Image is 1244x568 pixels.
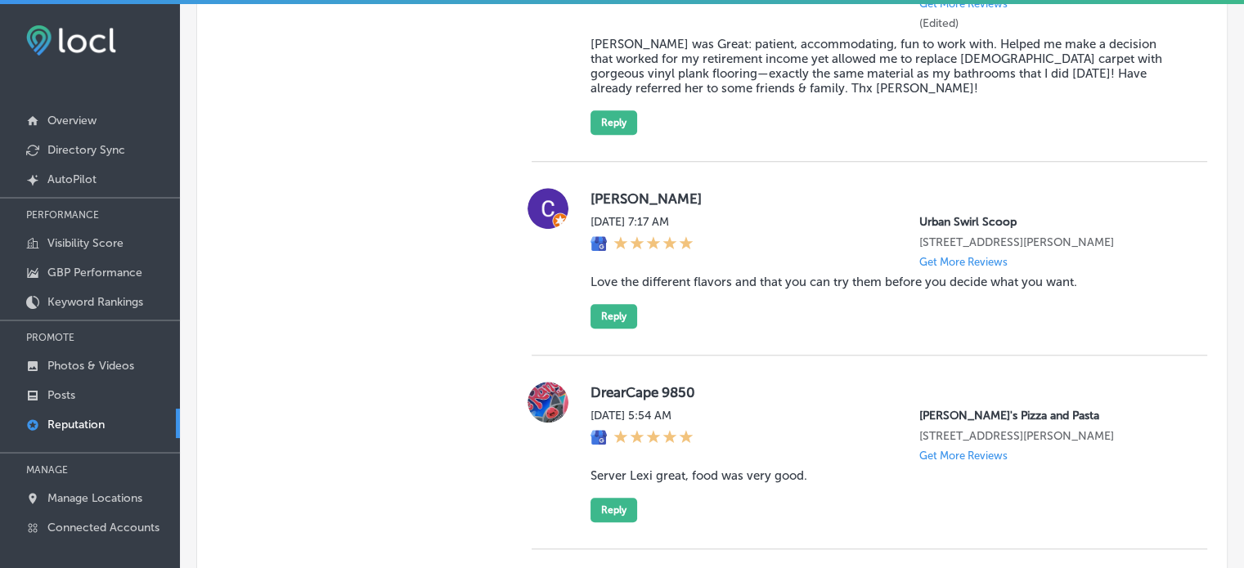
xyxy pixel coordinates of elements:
p: GBP Performance [47,266,142,280]
div: 5 Stars [613,235,694,253]
p: Photos & Videos [47,359,134,373]
p: Manage Locations [47,491,142,505]
blockquote: Love the different flavors and that you can try them before you decide what you want. [591,275,1181,289]
button: Reply [591,498,637,522]
label: [DATE] 7:17 AM [591,215,694,229]
button: Reply [591,110,637,135]
p: Reputation [47,418,105,432]
p: Connected Accounts [47,521,159,534]
p: Urban Swirl Scoop [919,215,1181,229]
button: Reply [591,304,637,329]
blockquote: [PERSON_NAME] was Great: patient, accommodating, fun to work with. Helped me make a decision that... [591,37,1181,96]
p: 1560 Woodlane Dr [919,429,1181,443]
p: AutoPilot [47,172,97,186]
p: Get More Reviews [919,449,1008,462]
img: fda3e92497d09a02dc62c9cd864e3231.png [26,25,116,56]
p: Get More Reviews [919,256,1008,268]
label: [PERSON_NAME] [591,190,1181,207]
p: Overview [47,114,97,127]
label: (Edited) [919,16,959,30]
label: DrearCape 9850 [591,384,1181,400]
p: Visibility Score [47,236,124,250]
p: Keyword Rankings [47,295,143,309]
div: 5 Stars [613,429,694,447]
label: [DATE] 5:54 AM [591,409,694,423]
p: Posts [47,388,75,402]
p: Ronnally's Pizza and Pasta [919,409,1181,423]
p: Directory Sync [47,143,125,157]
blockquote: Server Lexi great, food was very good. [591,468,1181,483]
p: 7130 Heritage Square Dr [919,235,1181,249]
